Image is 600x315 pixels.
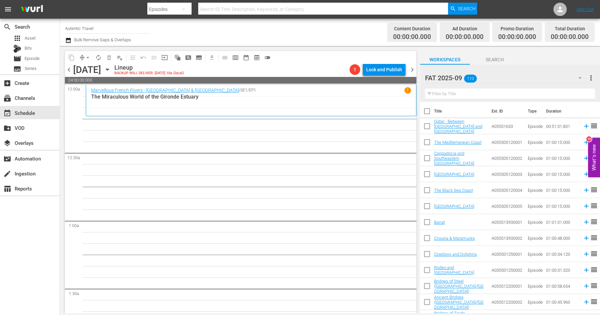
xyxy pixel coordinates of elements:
td: 01:00:34.120 [543,246,580,262]
svg: Add to Schedule [583,155,590,162]
td: 01:00:58.654 [543,278,580,294]
span: Ingestion [3,170,11,178]
button: Lock and Publish [363,64,405,76]
a: The Black Sea Coast [434,188,473,193]
p: SE1 / [240,88,249,93]
div: Total Duration [551,24,589,33]
span: more_vert [587,74,595,82]
span: VOD [3,124,11,132]
button: Open Feedback Widget [588,138,600,177]
div: BACKUP WILL DELIVER: [DATE] 10a (local) [114,71,184,76]
span: reorder [590,186,598,194]
a: Sign Out [576,7,594,12]
svg: Add to Schedule [583,123,590,130]
span: reorder [590,282,598,290]
th: Ext. ID [488,102,524,121]
td: 01:00:45.960 [543,294,580,310]
span: pageview_outlined [185,54,192,61]
div: Bits [13,45,21,53]
span: Week Calendar View [230,52,241,63]
td: Episode [525,262,543,278]
span: input [161,54,168,61]
td: Episode [525,182,543,198]
td: Episode [525,198,543,214]
span: Episode [13,55,21,63]
div: Lineup [114,64,184,71]
p: / [239,88,240,93]
span: reorder [590,250,598,258]
a: Marvellous French Rivers - [GEOGRAPHIC_DATA] & [GEOGRAPHIC_DATA] [91,88,239,93]
span: Bulk Remove Gaps & Overlaps [73,37,131,42]
a: Cowboys and Dolphins [434,252,477,257]
button: more_vert [587,70,595,86]
span: 00:00:00.000 [551,33,589,41]
p: EP1 [249,88,256,93]
span: Search [3,23,11,31]
span: Refresh All Search Blocks [170,51,183,64]
span: date_range_outlined [243,54,249,61]
span: Bits [25,45,32,52]
span: Channels [3,94,11,102]
span: Series [13,65,21,73]
span: Copy Lineup [66,52,77,63]
td: Episode [525,278,543,294]
td: A055512200001 [489,278,525,294]
p: 1 [406,88,409,93]
td: Episode [525,230,543,246]
td: A055505120004 [489,182,525,198]
span: Episode [25,55,40,62]
p: The Miraculous World of the Gironde Estuary [91,94,411,100]
span: Month Calendar View [241,52,251,63]
div: Content Duration [393,24,431,33]
td: A035501250001 [489,246,525,262]
svg: Add to Schedule [583,139,590,146]
td: A055513930001 [489,214,525,230]
svg: Add to Schedule [583,218,590,226]
span: menu [4,5,12,13]
span: calendar_view_week_outlined [232,54,239,61]
div: [DATE] [73,64,101,75]
a: Cappadocia and Southeastern [GEOGRAPHIC_DATA] [434,151,474,166]
span: Day Calendar View [217,51,230,64]
a: Crisana & Maramures [434,236,475,241]
td: 01:00:15.000 [543,150,580,166]
span: auto_awesome_motion_outlined [174,54,181,61]
span: chevron_right [408,66,416,74]
span: 24:00:00.000 [65,77,416,84]
a: [GEOGRAPHIC_DATA] [434,204,474,209]
td: Episode [525,118,543,134]
svg: Add to Schedule [583,250,590,258]
span: compress [79,54,85,61]
td: A055505120001 [489,134,525,150]
td: 01:00:15.000 [543,198,580,214]
a: Rodeo and [GEOGRAPHIC_DATA] [434,265,474,275]
th: Type [524,102,542,121]
span: autorenew_outlined [95,54,102,61]
span: reorder [590,122,598,130]
th: Duration [542,102,582,121]
td: A055505120003 [489,166,525,182]
span: subtitles_outlined [196,54,202,61]
span: Create Search Block [183,52,194,63]
span: preview_outlined [253,54,260,61]
span: Download as CSV [204,51,217,64]
svg: Add to Schedule [583,266,590,274]
td: 01:00:31.320 [543,262,580,278]
span: playlist_remove_outlined [116,54,123,61]
td: A055512200002 [489,294,525,310]
td: 01:00:15.000 [543,182,580,198]
td: 01:00:15.000 [543,166,580,182]
span: View Backup [251,52,262,63]
span: Search [458,3,476,15]
span: Clear Lineup [114,52,125,63]
span: 1 [350,67,360,72]
span: Schedule [3,109,11,117]
span: Automation [3,155,11,163]
div: FAT 2025-09 [425,69,588,87]
span: reorder [590,234,598,242]
div: Promo Duration [498,24,536,33]
span: reorder [590,202,598,210]
span: Overlays [3,139,11,147]
div: Lock and Publish [366,64,402,76]
td: A035501250002 [489,262,525,278]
